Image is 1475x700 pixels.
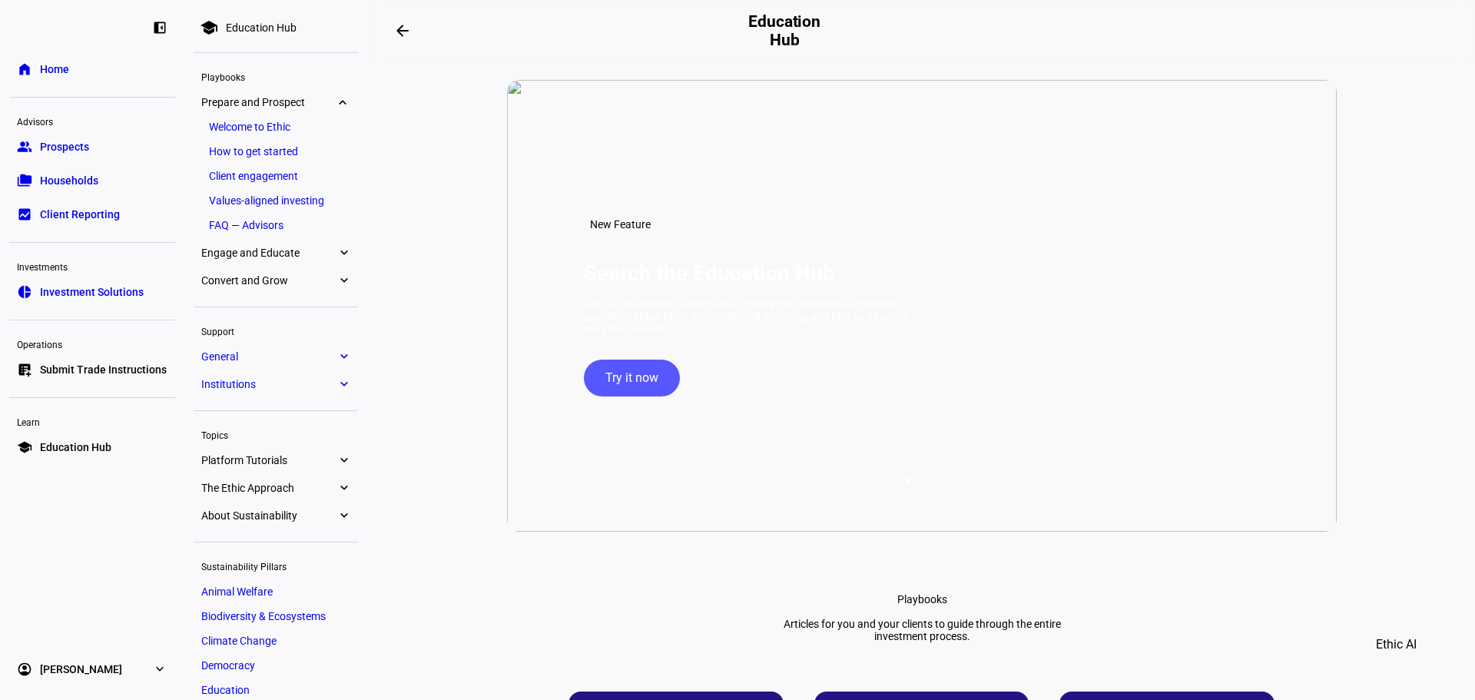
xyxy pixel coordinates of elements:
[9,277,175,307] a: pie_chartInvestment Solutions
[201,378,336,390] span: Institutions
[584,260,835,286] h1: Search the Education Hub
[40,362,167,377] span: Submit Trade Instructions
[201,247,336,259] span: Engage and Educate
[605,360,658,396] span: Try it now
[194,320,358,341] div: Support
[194,65,358,87] div: Playbooks
[17,61,32,77] eth-mat-symbol: home
[744,12,825,49] h2: Education Hub
[201,350,336,363] span: General
[194,373,358,395] a: Institutionsexpand_more
[9,410,175,432] div: Learn
[201,610,326,622] span: Biodiversity & Ecosystems
[393,22,412,40] mat-icon: arrow_backwards
[40,173,98,188] span: Households
[40,662,122,677] span: [PERSON_NAME]
[201,165,350,187] a: Client engagement
[194,605,358,627] a: Biodiversity & Ecosystems
[9,110,175,131] div: Advisors
[40,207,120,222] span: Client Reporting
[17,662,32,677] eth-mat-symbol: account_circle
[194,555,358,576] div: Sustainability Pillars
[584,298,914,335] div: Use our AI-enabled search tool to quickly find answers to common questions about Ethic, values-al...
[17,362,32,377] eth-mat-symbol: list_alt_add
[201,635,277,647] span: Climate Change
[9,333,175,354] div: Operations
[201,659,255,672] span: Democracy
[1354,626,1438,663] button: Ethic AI
[194,581,358,602] a: Animal Welfare
[201,509,336,522] span: About Sustainability
[201,482,336,494] span: The Ethic Approach
[17,440,32,455] eth-mat-symbol: school
[17,173,32,188] eth-mat-symbol: folder_copy
[17,284,32,300] eth-mat-symbol: pie_chart
[767,618,1076,642] div: Articles for you and your clients to guide through the entire investment process.
[584,360,680,396] button: Try it now
[9,131,175,162] a: groupProspects
[194,423,358,445] div: Topics
[201,190,350,211] a: Values-aligned investing
[40,61,69,77] span: Home
[590,218,651,231] span: New Feature
[226,22,297,34] div: Education Hub
[17,207,32,222] eth-mat-symbol: bid_landscape
[336,480,350,496] eth-mat-symbol: expand_more
[336,349,350,364] eth-mat-symbol: expand_more
[201,116,350,138] a: Welcome to Ethic
[201,454,336,466] span: Platform Tutorials
[1376,626,1417,663] span: Ethic AI
[152,20,167,35] eth-mat-symbol: left_panel_close
[336,377,350,392] eth-mat-symbol: expand_more
[336,508,350,523] eth-mat-symbol: expand_more
[9,165,175,196] a: folder_copyHouseholds
[40,440,111,455] span: Education Hub
[40,139,89,154] span: Prospects
[201,214,350,236] a: FAQ — Advisors
[152,662,167,677] eth-mat-symbol: expand_more
[201,96,336,108] span: Prepare and Prospect
[201,586,273,598] span: Animal Welfare
[336,245,350,260] eth-mat-symbol: expand_more
[17,139,32,154] eth-mat-symbol: group
[201,274,336,287] span: Convert and Grow
[336,273,350,288] eth-mat-symbol: expand_more
[201,141,350,162] a: How to get started
[40,284,144,300] span: Investment Solutions
[336,453,350,468] eth-mat-symbol: expand_more
[194,630,358,652] a: Climate Change
[194,655,358,676] a: Democracy
[9,255,175,277] div: Investments
[897,593,947,605] div: Playbooks
[336,95,350,110] eth-mat-symbol: expand_more
[200,18,218,37] mat-icon: school
[9,54,175,85] a: homeHome
[201,684,250,696] span: Education
[194,346,358,367] a: Generalexpand_more
[9,199,175,230] a: bid_landscapeClient Reporting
